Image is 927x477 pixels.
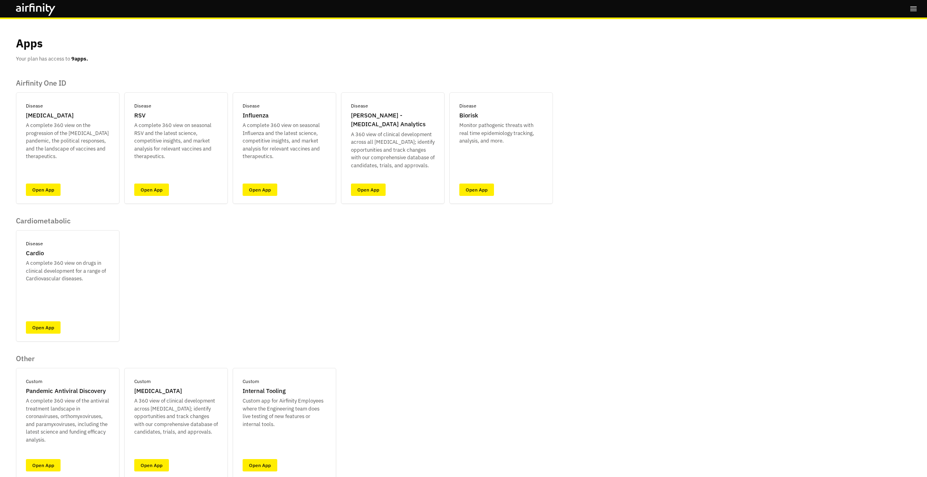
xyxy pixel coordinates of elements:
p: A complete 360 view on the progression of the [MEDICAL_DATA] pandemic, the political responses, a... [26,121,110,160]
p: Cardiometabolic [16,217,120,225]
p: Other [16,354,336,363]
p: A complete 360 view on drugs in clinical development for a range of Cardiovascular diseases. [26,259,110,283]
p: RSV [134,111,145,120]
p: Disease [26,240,43,247]
p: Pandemic Antiviral Discovery [26,387,106,396]
a: Open App [26,459,61,471]
p: Disease [26,102,43,109]
p: A complete 360 view of the antiviral treatment landscape in coronaviruses, orthomyxoviruses, and ... [26,397,110,444]
p: Airfinity One ID [16,79,553,88]
p: Custom [26,378,42,385]
a: Open App [351,184,386,196]
p: Biorisk [459,111,478,120]
b: 9 apps. [71,55,88,62]
p: [MEDICAL_DATA] [26,111,74,120]
p: Disease [351,102,368,109]
a: Open App [134,459,169,471]
p: [PERSON_NAME] - [MEDICAL_DATA] Analytics [351,111,435,129]
p: [MEDICAL_DATA] [134,387,182,396]
p: Your plan has access to [16,55,88,63]
p: Monitor pathogenic threats with real time epidemiology tracking, analysis, and more. [459,121,543,145]
p: A 360 view of clinical development across [MEDICAL_DATA]; identify opportunities and track change... [134,397,218,436]
p: Apps [16,35,43,52]
p: Disease [134,102,151,109]
a: Open App [26,321,61,334]
p: Custom app for Airfinity Employees where the Engineering team does live testing of new features o... [243,397,326,428]
p: Disease [459,102,476,109]
p: Internal Tooling [243,387,286,396]
p: A 360 view of clinical development across all [MEDICAL_DATA]; identify opportunities and track ch... [351,131,435,170]
p: Custom [243,378,259,385]
p: Cardio [26,249,44,258]
p: Disease [243,102,260,109]
a: Open App [459,184,494,196]
a: Open App [243,459,277,471]
a: Open App [26,184,61,196]
p: Custom [134,378,151,385]
a: Open App [243,184,277,196]
p: A complete 360 view on seasonal RSV and the latest science, competitive insights, and market anal... [134,121,218,160]
a: Open App [134,184,169,196]
p: A complete 360 view on seasonal Influenza and the latest science, competitive insights, and marke... [243,121,326,160]
p: Influenza [243,111,268,120]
